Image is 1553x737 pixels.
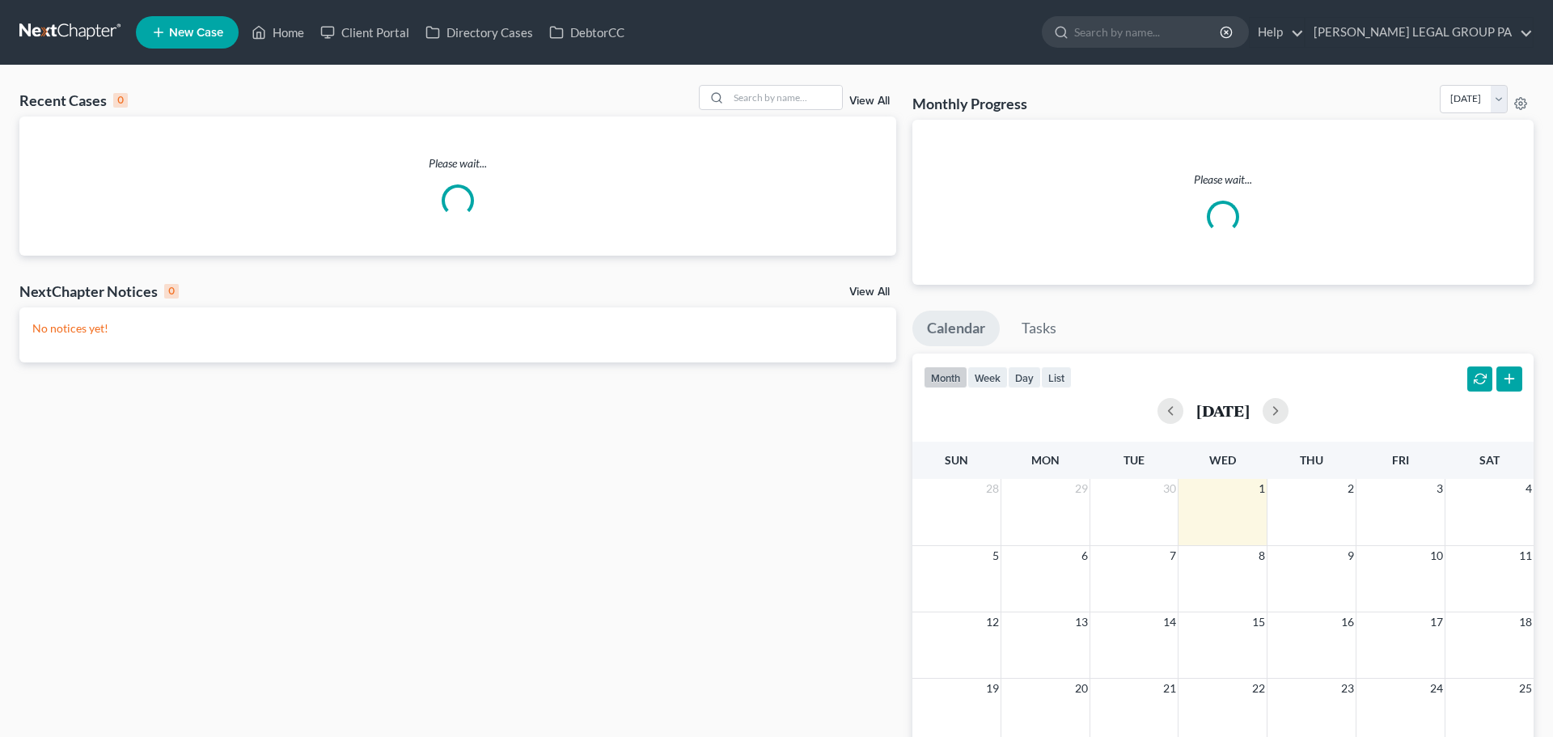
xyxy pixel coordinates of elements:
span: New Case [169,27,223,39]
a: Help [1250,18,1304,47]
span: 18 [1517,612,1534,632]
a: DebtorCC [541,18,633,47]
span: Mon [1031,453,1060,467]
span: 1 [1257,479,1267,498]
span: 28 [984,479,1001,498]
a: [PERSON_NAME] LEGAL GROUP PA [1305,18,1533,47]
p: Please wait... [925,172,1521,188]
h3: Monthly Progress [912,94,1027,113]
span: 5 [991,546,1001,565]
a: Calendar [912,311,1000,346]
button: month [924,366,967,388]
span: Thu [1300,453,1323,467]
span: 21 [1162,679,1178,698]
p: Please wait... [19,155,896,172]
input: Search by name... [1074,17,1222,47]
span: 17 [1428,612,1445,632]
button: week [967,366,1008,388]
span: 8 [1257,546,1267,565]
a: Tasks [1007,311,1071,346]
span: 25 [1517,679,1534,698]
span: 3 [1435,479,1445,498]
span: 23 [1339,679,1356,698]
span: 10 [1428,546,1445,565]
span: Sun [945,453,968,467]
span: 19 [984,679,1001,698]
span: Wed [1209,453,1236,467]
button: day [1008,366,1041,388]
span: 13 [1073,612,1090,632]
div: NextChapter Notices [19,282,179,301]
span: 14 [1162,612,1178,632]
a: Directory Cases [417,18,541,47]
span: 15 [1250,612,1267,632]
a: Home [243,18,312,47]
input: Search by name... [729,86,842,109]
span: 24 [1428,679,1445,698]
h2: [DATE] [1196,402,1250,419]
p: No notices yet! [32,320,883,337]
button: list [1041,366,1072,388]
span: 20 [1073,679,1090,698]
div: 0 [113,93,128,108]
span: Tue [1123,453,1145,467]
span: 9 [1346,546,1356,565]
span: 12 [984,612,1001,632]
span: Fri [1392,453,1409,467]
span: 6 [1080,546,1090,565]
a: View All [849,95,890,107]
span: 11 [1517,546,1534,565]
div: Recent Cases [19,91,128,110]
span: 7 [1168,546,1178,565]
span: 22 [1250,679,1267,698]
span: 4 [1524,479,1534,498]
span: 16 [1339,612,1356,632]
span: 29 [1073,479,1090,498]
a: View All [849,286,890,298]
span: 30 [1162,479,1178,498]
span: 2 [1346,479,1356,498]
span: Sat [1479,453,1500,467]
div: 0 [164,284,179,299]
a: Client Portal [312,18,417,47]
